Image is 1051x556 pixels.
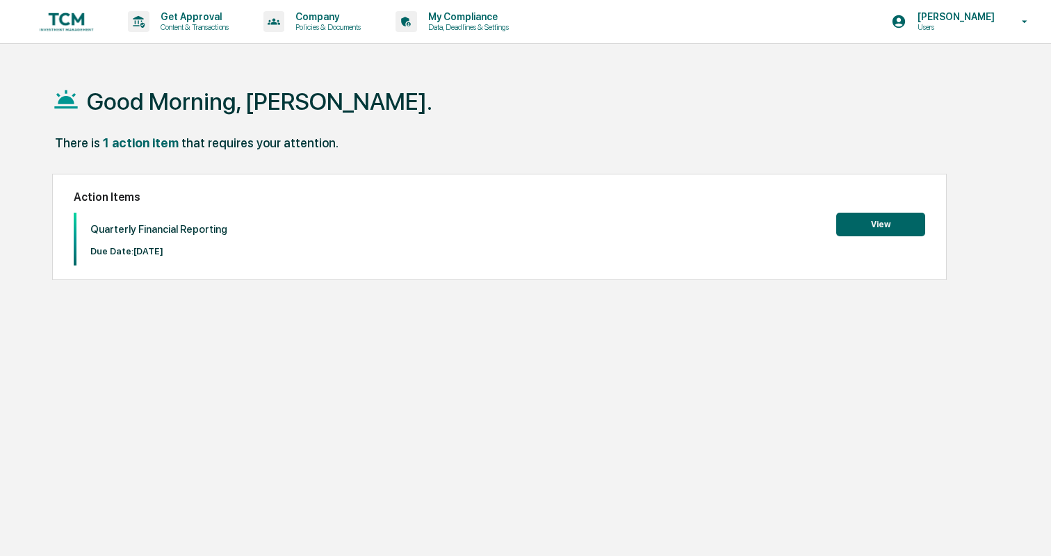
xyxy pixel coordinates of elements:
p: Get Approval [149,11,236,22]
p: Users [906,22,1002,32]
p: [PERSON_NAME] [906,11,1002,22]
div: that requires your attention. [181,136,339,150]
h1: Good Morning, [PERSON_NAME]. [87,88,432,115]
h2: Action Items [74,190,925,204]
p: Policies & Documents [284,22,368,32]
p: Data, Deadlines & Settings [417,22,516,32]
a: View [836,217,925,230]
button: View [836,213,925,236]
p: Content & Transactions [149,22,236,32]
div: 1 action item [103,136,179,150]
p: Company [284,11,368,22]
p: Due Date: [DATE] [90,246,227,256]
p: Quarterly Financial Reporting [90,223,227,236]
p: My Compliance [417,11,516,22]
div: There is [55,136,100,150]
img: logo [33,8,100,35]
